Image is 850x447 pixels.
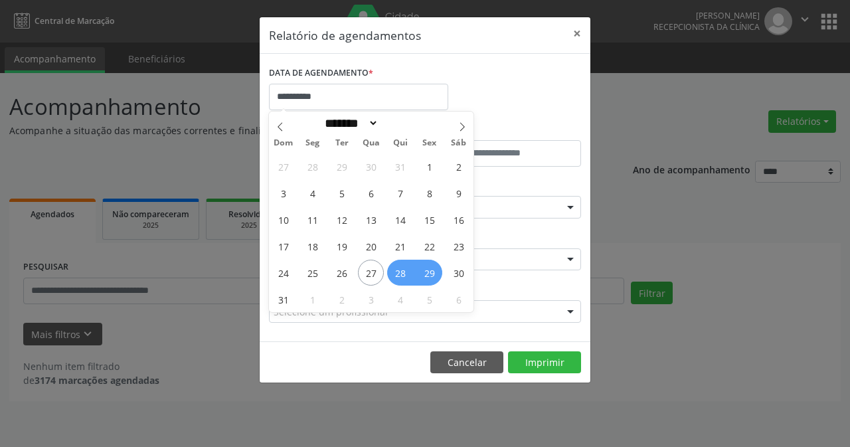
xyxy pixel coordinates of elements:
[446,207,471,232] span: Agosto 16, 2025
[444,139,473,147] span: Sáb
[299,207,325,232] span: Agosto 11, 2025
[270,153,296,179] span: Julho 27, 2025
[270,180,296,206] span: Agosto 3, 2025
[415,139,444,147] span: Sex
[329,260,355,286] span: Agosto 26, 2025
[329,286,355,312] span: Setembro 2, 2025
[269,63,373,84] label: DATA DE AGENDAMENTO
[446,260,471,286] span: Agosto 30, 2025
[358,207,384,232] span: Agosto 13, 2025
[446,180,471,206] span: Agosto 9, 2025
[428,120,581,140] label: ATÉ
[270,207,296,232] span: Agosto 10, 2025
[299,180,325,206] span: Agosto 4, 2025
[508,351,581,374] button: Imprimir
[387,153,413,179] span: Julho 31, 2025
[564,17,590,50] button: Close
[299,233,325,259] span: Agosto 18, 2025
[379,116,422,130] input: Year
[387,260,413,286] span: Agosto 28, 2025
[274,305,388,319] span: Selecione um profissional
[386,139,415,147] span: Qui
[387,233,413,259] span: Agosto 21, 2025
[299,286,325,312] span: Setembro 1, 2025
[329,233,355,259] span: Agosto 19, 2025
[358,233,384,259] span: Agosto 20, 2025
[416,207,442,232] span: Agosto 15, 2025
[299,153,325,179] span: Julho 28, 2025
[416,260,442,286] span: Agosto 29, 2025
[416,286,442,312] span: Setembro 5, 2025
[446,153,471,179] span: Agosto 2, 2025
[387,180,413,206] span: Agosto 7, 2025
[269,139,298,147] span: Dom
[430,351,503,374] button: Cancelar
[416,153,442,179] span: Agosto 1, 2025
[270,233,296,259] span: Agosto 17, 2025
[270,260,296,286] span: Agosto 24, 2025
[387,207,413,232] span: Agosto 14, 2025
[446,286,471,312] span: Setembro 6, 2025
[358,286,384,312] span: Setembro 3, 2025
[320,116,379,130] select: Month
[416,233,442,259] span: Agosto 22, 2025
[358,260,384,286] span: Agosto 27, 2025
[269,27,421,44] h5: Relatório de agendamentos
[416,180,442,206] span: Agosto 8, 2025
[358,153,384,179] span: Julho 30, 2025
[327,139,357,147] span: Ter
[329,207,355,232] span: Agosto 12, 2025
[298,139,327,147] span: Seg
[387,286,413,312] span: Setembro 4, 2025
[446,233,471,259] span: Agosto 23, 2025
[357,139,386,147] span: Qua
[329,180,355,206] span: Agosto 5, 2025
[270,286,296,312] span: Agosto 31, 2025
[299,260,325,286] span: Agosto 25, 2025
[329,153,355,179] span: Julho 29, 2025
[358,180,384,206] span: Agosto 6, 2025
